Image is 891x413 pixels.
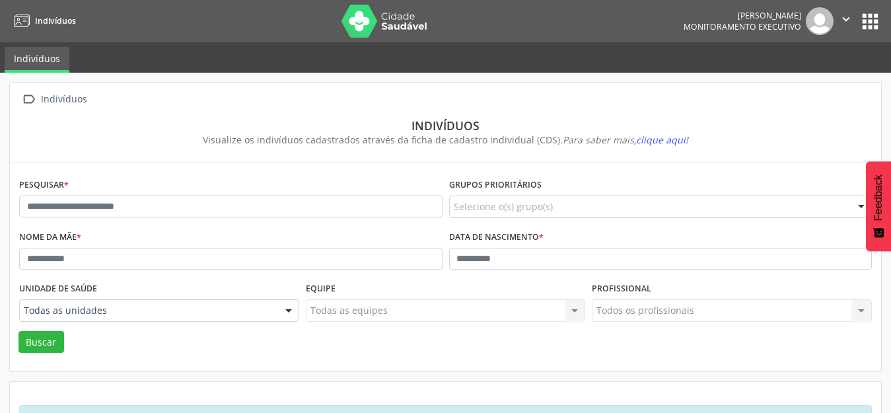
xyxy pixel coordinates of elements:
label: Equipe [306,279,336,299]
i:  [19,90,38,109]
i: Para saber mais, [563,133,688,146]
div: Indivíduos [38,90,89,109]
label: Profissional [592,279,651,299]
img: img [806,7,834,35]
span: Monitoramento Executivo [684,21,801,32]
button: Buscar [18,331,64,354]
span: Todas as unidades [24,304,272,317]
i:  [839,12,853,26]
label: Grupos prioritários [449,175,542,196]
span: Feedback [873,174,884,221]
a: Indivíduos [9,10,76,32]
div: Indivíduos [28,118,863,133]
div: Visualize os indivíduos cadastrados através da ficha de cadastro individual (CDS). [28,133,863,147]
span: clique aqui! [636,133,688,146]
label: Unidade de saúde [19,279,97,299]
button: apps [859,10,882,33]
span: Selecione o(s) grupo(s) [454,200,553,213]
label: Nome da mãe [19,227,81,248]
button:  [834,7,859,35]
a: Indivíduos [5,47,69,73]
span: Indivíduos [35,15,76,26]
button: Feedback - Mostrar pesquisa [866,161,891,251]
label: Pesquisar [19,175,69,196]
a:  Indivíduos [19,90,89,109]
label: Data de nascimento [449,227,544,248]
div: [PERSON_NAME] [684,10,801,21]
